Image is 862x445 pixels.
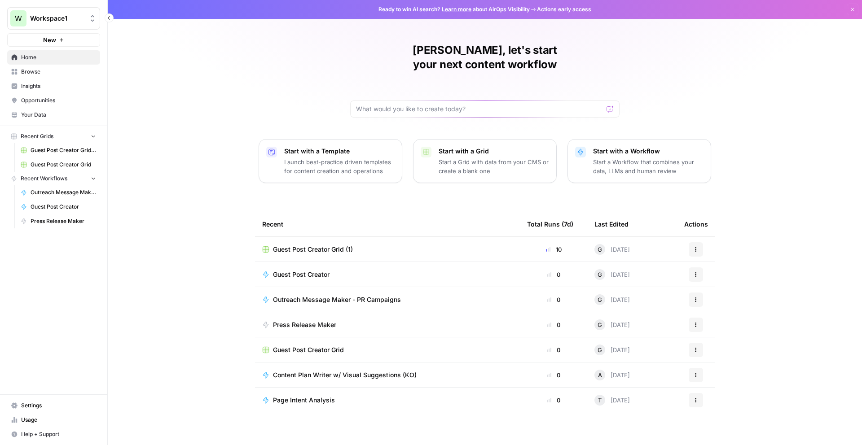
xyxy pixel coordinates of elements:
[31,203,96,211] span: Guest Post Creator
[7,398,100,413] a: Settings
[594,319,630,330] div: [DATE]
[594,244,630,255] div: [DATE]
[30,14,84,23] span: Workspace1
[15,13,22,24] span: W
[594,294,630,305] div: [DATE]
[21,111,96,119] span: Your Data
[262,371,513,380] a: Content Plan Writer w/ Visual Suggestions (KO)
[598,345,602,354] span: G
[684,212,708,236] div: Actions
[593,157,704,175] p: Start a Workflow that combines your data, LLMs and human review
[21,430,96,438] span: Help + Support
[7,130,100,143] button: Recent Grids
[7,79,100,93] a: Insights
[31,146,96,154] span: Guest Post Creator Grid (1)
[17,185,100,200] a: Outreach Message Maker - PR Campaigns
[7,7,100,30] button: Workspace: Workspace1
[439,157,549,175] p: Start a Grid with data from your CMS or create a blank one
[527,270,580,279] div: 0
[598,320,602,329] span: G
[21,132,53,140] span: Recent Grids
[262,345,513,354] a: Guest Post Creator Grid
[527,295,580,304] div: 0
[594,212,629,236] div: Last Edited
[356,105,603,113] input: What would you like to create today?
[442,6,471,13] a: Learn more
[439,147,549,156] p: Start with a Grid
[21,416,96,424] span: Usage
[31,161,96,169] span: Guest Post Creator Grid
[21,82,96,90] span: Insights
[598,295,602,304] span: G
[7,93,100,108] a: Opportunities
[7,413,100,427] a: Usage
[21,53,96,61] span: Home
[273,245,353,254] span: Guest Post Creator Grid (1)
[262,295,513,304] a: Outreach Message Maker - PR Campaigns
[273,295,401,304] span: Outreach Message Maker - PR Campaigns
[43,35,56,44] span: New
[537,5,591,13] span: Actions early access
[598,396,602,405] span: T
[527,396,580,405] div: 0
[17,143,100,157] a: Guest Post Creator Grid (1)
[284,147,395,156] p: Start with a Template
[7,172,100,185] button: Recent Workflows
[262,270,513,279] a: Guest Post Creator
[259,139,402,183] button: Start with a TemplateLaunch best-practice driven templates for content creation and operations
[284,157,395,175] p: Launch best-practice driven templates for content creation and operations
[21,68,96,76] span: Browse
[21,96,96,105] span: Opportunities
[598,245,602,254] span: G
[7,33,100,47] button: New
[262,320,513,329] a: Press Release Maker
[7,65,100,79] a: Browse
[413,139,557,183] button: Start with a GridStart a Grid with data from your CMS or create a blank one
[17,157,100,172] a: Guest Post Creator Grid
[350,43,620,72] h1: [PERSON_NAME], let's start your next content workflow
[262,245,513,254] a: Guest Post Creator Grid (1)
[598,270,602,279] span: G
[21,175,67,183] span: Recent Workflows
[594,395,630,406] div: [DATE]
[7,427,100,441] button: Help + Support
[262,396,513,405] a: Page Intent Analysis
[21,401,96,410] span: Settings
[273,320,336,329] span: Press Release Maker
[7,108,100,122] a: Your Data
[17,200,100,214] a: Guest Post Creator
[273,270,330,279] span: Guest Post Creator
[594,269,630,280] div: [DATE]
[594,370,630,380] div: [DATE]
[593,147,704,156] p: Start with a Workflow
[527,320,580,329] div: 0
[31,188,96,196] span: Outreach Message Maker - PR Campaigns
[273,396,335,405] span: Page Intent Analysis
[527,371,580,380] div: 0
[273,371,417,380] span: Content Plan Writer w/ Visual Suggestions (KO)
[31,217,96,225] span: Press Release Maker
[527,212,573,236] div: Total Runs (7d)
[598,371,602,380] span: A
[527,345,580,354] div: 0
[17,214,100,228] a: Press Release Maker
[273,345,344,354] span: Guest Post Creator Grid
[262,212,513,236] div: Recent
[594,345,630,355] div: [DATE]
[527,245,580,254] div: 10
[378,5,530,13] span: Ready to win AI search? about AirOps Visibility
[7,50,100,65] a: Home
[567,139,711,183] button: Start with a WorkflowStart a Workflow that combines your data, LLMs and human review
